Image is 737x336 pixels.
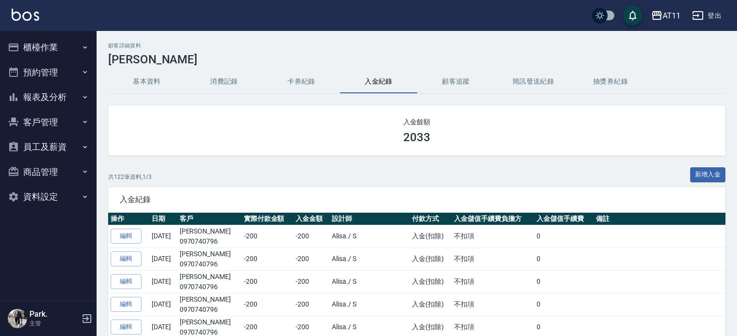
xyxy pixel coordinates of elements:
[534,248,594,270] td: 0
[12,9,39,21] img: Logo
[4,60,93,85] button: 預約管理
[329,293,410,316] td: Alisa. / S
[29,319,79,328] p: 主管
[4,35,93,60] button: 櫃檯作業
[111,320,142,335] a: 編輯
[263,70,340,93] button: 卡券紀錄
[329,270,410,293] td: Alisa. / S
[495,70,572,93] button: 簡訊發送紀錄
[185,70,263,93] button: 消費記錄
[688,7,725,25] button: 登出
[149,248,177,270] td: [DATE]
[108,213,149,225] th: 操作
[534,293,594,316] td: 0
[111,229,142,244] a: 編輯
[4,85,93,110] button: 報表及分析
[293,225,329,248] td: -200
[108,43,725,49] h2: 顧客詳細資料
[293,213,329,225] th: 入金金額
[452,270,534,293] td: 不扣項
[410,270,452,293] td: 入金(扣除)
[177,248,241,270] td: [PERSON_NAME]
[403,131,430,144] h3: 2033
[177,293,241,316] td: [PERSON_NAME]
[534,225,594,248] td: 0
[108,173,152,181] p: 共 122 筆資料, 1 / 3
[180,305,239,315] p: 0970740796
[120,195,714,205] span: 入金紀錄
[293,270,329,293] td: -200
[452,225,534,248] td: 不扣項
[111,274,142,289] a: 編輯
[4,184,93,209] button: 資料設定
[8,309,27,328] img: Person
[572,70,649,93] button: 抽獎券紀錄
[241,293,293,316] td: -200
[410,225,452,248] td: 入金(扣除)
[534,213,594,225] th: 入金儲值手續費
[177,270,241,293] td: [PERSON_NAME]
[4,134,93,160] button: 員工及薪資
[293,293,329,316] td: -200
[329,213,410,225] th: 設計師
[4,160,93,185] button: 商品管理
[111,297,142,312] a: 編輯
[329,248,410,270] td: Alisa. / S
[120,117,714,127] h2: 入金餘額
[241,225,293,248] td: -200
[410,293,452,316] td: 入金(扣除)
[149,213,177,225] th: 日期
[647,6,684,26] button: AT11
[417,70,495,93] button: 顧客追蹤
[29,309,79,319] h5: Park.
[241,248,293,270] td: -200
[410,248,452,270] td: 入金(扣除)
[177,213,241,225] th: 客戶
[241,213,293,225] th: 實際付款金額
[4,110,93,135] button: 客戶管理
[180,236,239,247] p: 0970740796
[623,6,642,25] button: save
[177,225,241,248] td: [PERSON_NAME]
[180,259,239,269] p: 0970740796
[594,213,725,225] th: 備註
[293,248,329,270] td: -200
[452,213,534,225] th: 入金儲值手續費負擔方
[241,270,293,293] td: -200
[180,282,239,292] p: 0970740796
[663,10,680,22] div: AT11
[108,70,185,93] button: 基本資料
[149,225,177,248] td: [DATE]
[340,70,417,93] button: 入金紀錄
[452,293,534,316] td: 不扣項
[149,270,177,293] td: [DATE]
[108,53,725,66] h3: [PERSON_NAME]
[452,248,534,270] td: 不扣項
[690,167,726,182] button: 新增入金
[329,225,410,248] td: Alisa. / S
[111,251,142,266] a: 編輯
[149,293,177,316] td: [DATE]
[534,270,594,293] td: 0
[410,213,452,225] th: 付款方式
